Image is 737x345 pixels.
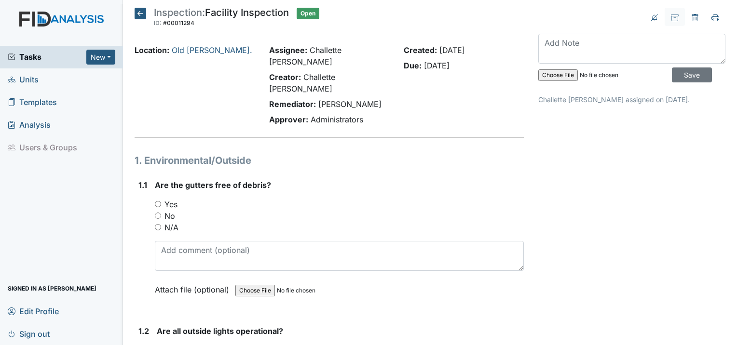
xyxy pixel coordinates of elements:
[138,325,149,337] label: 1.2
[164,222,178,233] label: N/A
[86,50,115,65] button: New
[155,224,161,230] input: N/A
[269,99,316,109] strong: Remediator:
[8,72,39,87] span: Units
[8,281,96,296] span: Signed in as [PERSON_NAME]
[164,210,175,222] label: No
[424,61,450,70] span: [DATE]
[8,51,86,63] a: Tasks
[154,7,205,18] span: Inspection:
[172,45,252,55] a: Old [PERSON_NAME].
[155,180,271,190] span: Are the gutters free of debris?
[135,153,524,168] h1: 1. Environmental/Outside
[155,212,161,219] input: No
[672,67,712,82] input: Save
[439,45,465,55] span: [DATE]
[8,326,50,341] span: Sign out
[8,304,59,318] span: Edit Profile
[155,279,233,295] label: Attach file (optional)
[538,94,725,105] p: Challette [PERSON_NAME] assigned on [DATE].
[157,326,283,336] span: Are all outside lights operational?
[8,95,57,110] span: Templates
[404,61,422,70] strong: Due:
[155,201,161,207] input: Yes
[154,8,289,29] div: Facility Inspection
[163,19,194,27] span: #00011294
[269,115,308,124] strong: Approver:
[8,118,51,133] span: Analysis
[135,45,169,55] strong: Location:
[164,199,177,210] label: Yes
[269,72,301,82] strong: Creator:
[318,99,382,109] span: [PERSON_NAME]
[311,115,363,124] span: Administrators
[269,45,307,55] strong: Assignee:
[297,8,319,19] span: Open
[154,19,162,27] span: ID:
[138,179,147,191] label: 1.1
[404,45,437,55] strong: Created:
